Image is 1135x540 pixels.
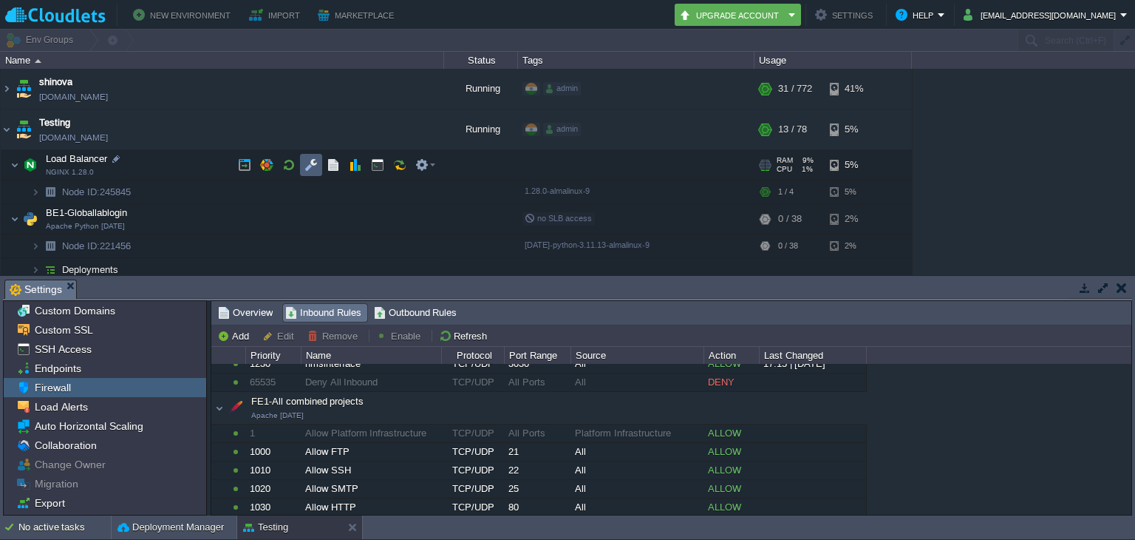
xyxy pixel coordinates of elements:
[40,258,61,281] img: AMDAwAAAACH5BAEAAAAALAAAAAABAAEAAAICRAEAOw==
[262,329,299,342] button: Edit
[10,280,62,299] span: Settings
[44,153,109,164] a: Load BalancerNGINX 1.28.0
[704,355,758,373] div: ALLOW
[61,240,133,252] span: 221456
[442,480,503,498] div: TCP/UDP
[10,204,19,234] img: AMDAwAAAACH5BAEAAAAALAAAAAABAAEAAAICRAEAOw==
[442,443,503,461] div: TCP/UDP
[246,462,300,479] div: 1010
[246,425,300,442] div: 1
[302,347,441,364] div: Name
[571,499,703,516] div: All
[444,69,518,109] div: Running
[519,52,754,69] div: Tags
[505,355,570,373] div: 3030
[301,443,440,461] div: Allow FTP
[46,168,94,177] span: NGINX 1.28.0
[439,329,491,342] button: Refresh
[1,69,13,109] img: AMDAwAAAACH5BAEAAAAALAAAAAABAAEAAAICRAEAOw==
[13,69,34,109] img: AMDAwAAAACH5BAEAAAAALAAAAAABAAEAAAICRAEAOw==
[44,207,129,218] a: BE1-GloballabloginApache Python [DATE]
[760,355,865,373] div: 17:15 | [DATE]
[760,347,866,364] div: Last Changed
[61,186,133,198] span: 245845
[301,462,440,479] div: Allow SSH
[39,90,108,104] a: [DOMAIN_NAME]
[442,499,503,516] div: TCP/UDP
[778,204,802,234] div: 0 / 38
[39,115,70,130] a: Testing
[442,425,503,442] div: TCP/UDP
[830,180,878,203] div: 5%
[830,150,878,180] div: 5%
[32,458,108,471] span: Change Owner
[571,462,703,479] div: All
[1,52,443,69] div: Name
[301,374,440,391] div: Deny All Inbound
[20,204,41,234] img: AMDAwAAAACH5BAEAAAAALAAAAAABAAEAAAICRAEAOw==
[217,329,253,342] button: Add
[571,374,703,391] div: All
[777,165,792,174] span: CPU
[778,234,798,257] div: 0 / 38
[285,305,361,321] span: Inbound Rules
[243,520,288,535] button: Testing
[705,347,759,364] div: Action
[799,156,814,165] span: 9%
[39,130,108,145] a: [DOMAIN_NAME]
[525,240,650,249] span: [DATE]-python-3.11.13-almalinux-9
[246,355,300,373] div: 1230
[679,6,784,24] button: Upgrade Account
[442,462,503,479] div: TCP/UDP
[249,6,304,24] button: Import
[318,6,398,24] button: Marketplace
[61,186,133,198] a: Node ID:245845
[830,69,878,109] div: 41%
[31,258,40,281] img: AMDAwAAAACH5BAEAAAAALAAAAAABAAEAAAICRAEAOw==
[778,109,807,149] div: 13 / 78
[704,480,758,498] div: ALLOW
[32,419,146,433] a: Auto Horizontal Scaling
[32,381,73,394] span: Firewall
[246,480,300,498] div: 1020
[32,400,90,414] span: Load Alerts
[830,204,878,234] div: 2%
[32,362,83,375] a: Endpoints
[777,156,793,165] span: RAM
[301,480,440,498] div: Allow SMTP
[798,165,813,174] span: 1%
[32,323,95,337] span: Custom SSL
[301,355,440,373] div: hmsinterface
[61,263,120,276] a: Deployments
[571,355,703,373] div: All
[32,342,94,356] a: SSH Access
[543,82,581,95] div: admin
[307,329,362,342] button: Remove
[62,240,100,252] span: Node ID:
[704,425,758,442] div: ALLOW
[40,180,61,203] img: AMDAwAAAACH5BAEAAAAALAAAAAABAAEAAAICRAEAOw==
[20,150,41,180] img: AMDAwAAAACH5BAEAAAAALAAAAAABAAEAAAICRAEAOw==
[704,462,758,479] div: ALLOW
[964,6,1120,24] button: [EMAIL_ADDRESS][DOMAIN_NAME]
[246,443,300,461] div: 1000
[32,496,67,510] a: Export
[571,480,703,498] div: All
[755,52,911,69] div: Usage
[40,234,61,257] img: AMDAwAAAACH5BAEAAAAALAAAAAABAAEAAAICRAEAOw==
[35,59,41,63] img: AMDAwAAAACH5BAEAAAAALAAAAAABAAEAAAICRAEAOw==
[218,305,273,321] span: Overview
[10,150,19,180] img: AMDAwAAAACH5BAEAAAAALAAAAAABAAEAAAICRAEAOw==
[815,6,877,24] button: Settings
[525,214,592,223] span: no SLB access
[39,75,72,90] a: shinova
[1,109,13,149] img: AMDAwAAAACH5BAEAAAAALAAAAAABAAEAAAICRAEAOw==
[442,355,503,373] div: TCP/UDP
[374,305,457,321] span: Outbound Rules
[32,439,99,452] span: Collaboration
